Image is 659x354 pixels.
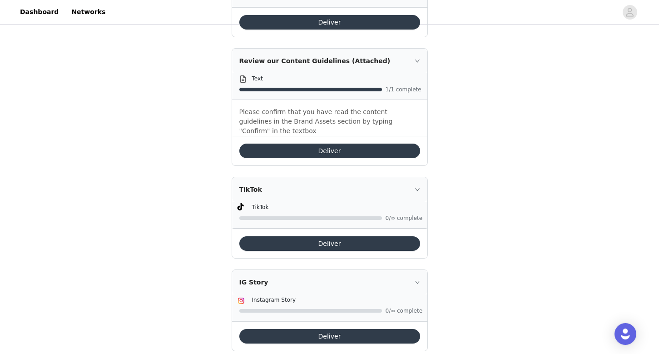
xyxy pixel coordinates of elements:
i: icon: right [415,279,420,285]
span: TikTok [252,204,269,210]
span: 0/∞ complete [386,308,422,314]
i: icon: right [415,58,420,64]
span: 1/1 complete [386,87,422,92]
img: Instagram Icon [238,297,245,304]
i: icon: right [415,187,420,192]
a: Dashboard [15,2,64,22]
div: icon: rightIG Story [232,270,427,294]
button: Deliver [239,236,420,251]
span: Text [252,75,263,82]
span: 0/∞ complete [386,215,422,221]
p: Please confirm that you have read the content guidelines in the Brand Assets section by typing "C... [239,107,420,136]
button: Deliver [239,15,420,30]
button: Deliver [239,144,420,158]
div: icon: rightTikTok [232,177,427,202]
div: avatar [625,5,634,20]
div: icon: rightReview our Content Guidelines (Attached) [232,49,427,73]
span: Instagram Story [252,297,296,303]
div: Open Intercom Messenger [614,323,636,345]
a: Networks [66,2,111,22]
button: Deliver [239,329,420,344]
